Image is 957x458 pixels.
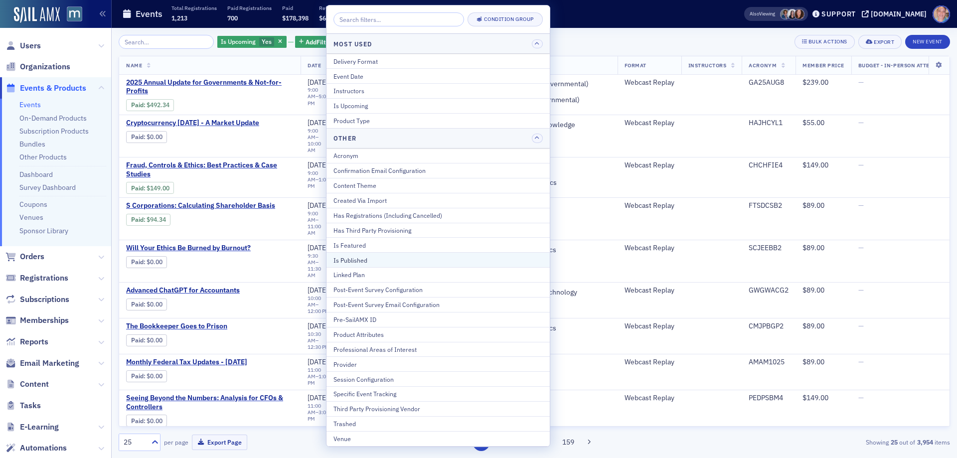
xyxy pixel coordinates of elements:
span: $94.34 [147,216,166,223]
span: — [858,393,864,402]
button: AddFilter [295,36,336,48]
span: $89.00 [802,243,824,252]
div: CMJPBGP2 [749,322,789,331]
div: Webcast Replay [625,286,674,295]
button: Has Third Party Provisioning [326,223,550,238]
div: Paid: 0 - $0 [126,370,167,382]
span: Add Filter [306,37,332,46]
a: Paid [131,184,144,192]
time: 12:30 PM [308,343,329,350]
div: Paid: 1 - $9434 [126,214,170,226]
time: 9:00 AM [308,169,318,183]
time: 9:00 AM [308,86,318,100]
span: Acronym [749,62,777,69]
span: Tasks [20,400,41,411]
a: Paid [131,417,144,425]
span: — [858,243,864,252]
span: : [131,216,147,223]
div: – [308,295,329,314]
time: 12:00 PM [308,307,329,314]
a: Seeing Beyond the Numbers: Analysis for CFOs & Controllers [126,394,294,411]
span: Viewing [750,10,775,17]
time: 11:00 AM [308,366,321,380]
label: per page [164,438,188,447]
time: 1:00 PM [308,373,329,386]
strong: 25 [889,438,899,447]
a: 2025 Annual Update for Governments & Not-for-Profits [126,78,294,96]
span: Is Upcoming [221,37,256,45]
div: Has Third Party Provisioning [333,226,543,235]
div: Instructors [333,86,543,95]
span: Date [308,62,321,69]
span: — [858,321,864,330]
div: Trashed [333,419,543,428]
a: Subscriptions [5,294,69,305]
span: [DATE] [308,321,328,330]
span: Automations [20,443,67,454]
a: Organizations [5,61,70,72]
span: Advanced ChatGPT for Accountants [126,286,294,295]
button: Post-Event Survey Configuration [326,282,550,297]
time: 9:00 AM [308,127,318,141]
div: Third Party Provisioning Vendor [333,404,543,413]
span: [DATE] [308,393,328,402]
span: Users [20,40,41,51]
div: Product Type [333,116,543,125]
h4: Most Used [333,39,372,48]
div: Confirmation Email Configuration [333,166,543,175]
div: Linked Plan [333,270,543,279]
button: Delivery Format [326,54,550,68]
div: Webcast Replay [625,201,674,210]
a: Dashboard [19,170,53,179]
span: [DATE] [308,286,328,295]
span: : [131,372,147,380]
div: Has Registrations (Including Cancelled) [333,211,543,220]
button: Is Upcoming [326,98,550,113]
p: Total Registrations [171,4,217,11]
span: : [131,184,147,192]
div: Content Theme [333,181,543,190]
div: Paid: 0 - $0 [126,415,167,427]
span: [DATE] [308,78,328,87]
a: Automations [5,443,67,454]
input: Search… [119,35,214,49]
div: Delivery Format [333,57,543,66]
span: Registrations [20,273,68,284]
div: Bulk Actions [808,39,847,44]
span: — [858,201,864,210]
div: Also [750,10,759,17]
a: Subscription Products [19,127,89,136]
span: Cryptocurrency 15 Years Later - A Market Update [126,119,294,128]
time: 5:00 PM [308,93,329,106]
button: New Event [905,35,950,49]
time: 3:00 PM [308,409,329,422]
span: Monthly Federal Tax Updates - October 2025 [126,358,294,367]
div: Specific Event Tracking [333,389,543,398]
span: Orders [20,251,44,262]
span: Yes [262,37,272,45]
button: Is Featured [326,237,550,252]
div: Webcast Replay [625,78,674,87]
span: [DATE] [308,243,328,252]
time: 9:30 AM [308,252,318,266]
button: Third Party Provisioning Vendor [326,401,550,416]
span: $89.00 [802,286,824,295]
div: Yes [217,36,287,48]
div: Professional Areas of Interest [333,345,543,354]
span: Events & Products [20,83,86,94]
button: 159 [560,434,577,451]
span: : [131,417,147,425]
span: Member Price [802,62,844,69]
span: E-Learning [20,422,59,433]
span: $6,458 [319,14,338,22]
div: GWGWACG2 [749,286,789,295]
span: $0.00 [147,133,162,141]
span: Will Your Ethics Be Burned by Burnout? [126,244,294,253]
button: Post-Event Survey Email Configuration [326,297,550,312]
span: Format [625,62,646,69]
a: Paid [131,101,144,109]
button: Trashed [326,416,550,431]
a: Paid [131,336,144,344]
a: Tasks [5,400,41,411]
